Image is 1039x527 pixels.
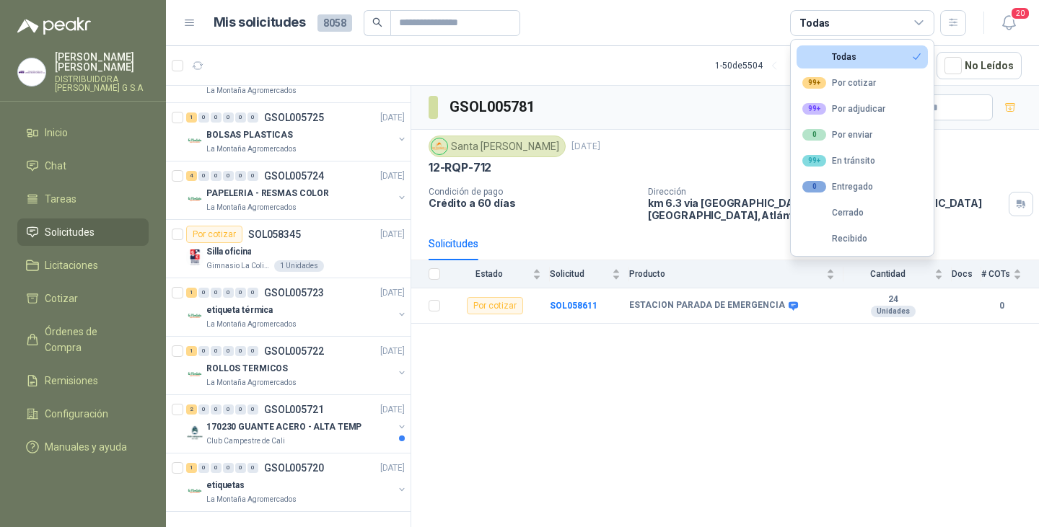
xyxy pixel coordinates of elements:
button: Cerrado [797,201,928,224]
img: Company Logo [186,190,203,208]
button: 0Entregado [797,175,928,198]
b: ESTACION PARADA DE EMERGENCIA [629,300,785,311]
div: 0 [198,404,209,415]
th: Solicitud [550,260,629,288]
span: Inicio [45,125,68,141]
p: [DATE] [380,286,405,300]
button: 99+Por adjudicar [797,97,928,120]
a: 1 0 0 0 0 0 GSOL005720[DATE] Company LogoetiquetasLa Montaña Agromercados [186,459,408,505]
th: Docs [952,260,981,288]
p: GSOL005721 [264,404,324,415]
p: GSOL005722 [264,346,324,356]
button: 99+En tránsito [797,149,928,172]
div: 99+ [802,77,826,89]
p: PAPELERIA - RESMAS COLOR [206,187,329,200]
img: Logo peakr [17,17,91,35]
p: La Montaña Agromercados [206,143,297,155]
p: [PERSON_NAME] [PERSON_NAME] [55,52,149,72]
div: Unidades [871,306,916,317]
span: Solicitudes [45,224,95,240]
div: 1 Unidades [274,260,324,272]
p: [DATE] [571,140,600,154]
span: Configuración [45,406,108,422]
a: Chat [17,152,149,180]
div: Por cotizar [186,226,242,243]
div: 0 [223,288,234,298]
img: Company Logo [186,132,203,149]
p: BOLSAS PLASTICAS [206,128,293,142]
a: SOL058611 [550,301,597,311]
a: 1 0 0 0 0 0 GSOL005725[DATE] Company LogoBOLSAS PLASTICASLa Montaña Agromercados [186,109,408,155]
div: Por adjudicar [802,103,885,115]
div: 1 [186,463,197,473]
p: 12-RQP-712 [429,160,491,175]
img: Company Logo [431,138,447,154]
p: Dirección [648,187,1003,197]
div: 1 [186,288,197,298]
img: Company Logo [186,366,203,383]
p: [DATE] [380,461,405,475]
div: Todas [799,15,830,31]
span: 8058 [317,14,352,32]
span: Solicitud [550,269,609,279]
a: Remisiones [17,367,149,394]
span: search [372,17,382,27]
b: 0 [981,299,1022,313]
button: 99+Por cotizar [797,71,928,94]
div: Solicitudes [429,236,478,252]
p: GSOL005723 [264,288,324,298]
a: Tareas [17,185,149,213]
div: 2 [186,404,197,415]
p: GSOL005720 [264,463,324,473]
span: Cotizar [45,291,78,306]
div: 0 [211,288,222,298]
div: Recibido [802,234,867,244]
div: 0 [211,463,222,473]
th: # COTs [981,260,1039,288]
p: Club Campestre de Cali [206,435,285,447]
div: 0 [235,112,246,123]
div: 0 [223,171,234,181]
span: Estado [449,269,530,279]
p: La Montaña Agromercados [206,494,297,505]
span: Licitaciones [45,257,98,273]
p: etiquetas [206,479,245,492]
a: Por cotizarSOL058345[DATE] Company LogoSilla oficinaGimnasio La Colina1 Unidades [166,220,411,278]
div: 0 [198,463,209,473]
p: ROLLOS TERMICOS [206,362,288,376]
div: 0 [235,171,246,181]
a: 1 0 0 0 0 0 GSOL005723[DATE] Company Logoetiqueta térmicaLa Montaña Agromercados [186,284,408,330]
div: 0 [235,404,246,415]
a: Configuración [17,400,149,428]
div: Entregado [802,181,873,192]
div: Todas [802,52,856,62]
div: Santa [PERSON_NAME] [429,136,566,157]
p: GSOL005724 [264,171,324,181]
div: 1 - 50 de 5504 [715,54,809,77]
div: 0 [223,112,234,123]
span: 20 [1010,6,1030,20]
a: 4 0 0 0 0 0 GSOL005724[DATE] Company LogoPAPELERIA - RESMAS COLORLa Montaña Agromercados [186,167,408,213]
p: DISTRIBUIDORA [PERSON_NAME] G S.A [55,75,149,92]
span: Chat [45,158,66,174]
span: Cantidad [843,269,931,279]
b: 24 [843,294,943,306]
p: La Montaña Agromercados [206,202,297,213]
div: 0 [198,288,209,298]
a: Manuales y ayuda [17,433,149,461]
th: Producto [629,260,843,288]
div: 0 [802,181,826,192]
img: Company Logo [186,482,203,500]
p: 170230 GUANTE ACERO - ALTA TEMP [206,420,361,434]
div: 0 [247,288,258,298]
div: 1 [186,346,197,356]
p: La Montaña Agromercados [206,85,297,97]
div: 0 [223,404,234,415]
img: Company Logo [186,249,203,266]
button: 20 [996,10,1022,36]
p: La Montaña Agromercados [206,319,297,330]
button: Todas [797,45,928,68]
div: 99+ [802,103,826,115]
div: 0 [223,463,234,473]
p: [DATE] [380,111,405,125]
